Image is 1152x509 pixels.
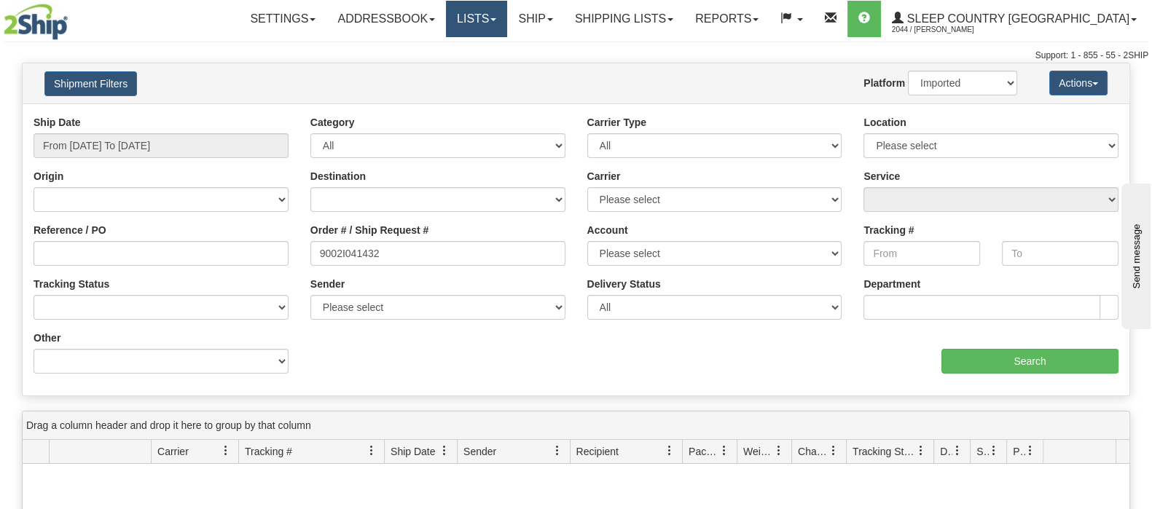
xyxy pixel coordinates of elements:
[446,1,507,37] a: Lists
[1018,438,1043,463] a: Pickup Status filter column settings
[587,115,646,130] label: Carrier Type
[981,438,1006,463] a: Shipment Issues filter column settings
[391,444,435,459] span: Ship Date
[310,115,355,130] label: Category
[684,1,769,37] a: Reports
[892,23,1001,37] span: 2044 / [PERSON_NAME]
[545,438,570,463] a: Sender filter column settings
[507,1,563,37] a: Ship
[11,12,135,23] div: Send message
[863,76,905,90] label: Platform
[23,411,1129,440] div: grid grouping header
[689,444,719,459] span: Packages
[239,1,326,37] a: Settings
[564,1,684,37] a: Shipping lists
[940,444,952,459] span: Delivery Status
[463,444,496,459] span: Sender
[945,438,970,463] a: Delivery Status filter column settings
[157,444,189,459] span: Carrier
[1002,241,1118,266] input: To
[821,438,846,463] a: Charge filter column settings
[4,50,1148,62] div: Support: 1 - 855 - 55 - 2SHIP
[853,444,916,459] span: Tracking Status
[881,1,1148,37] a: Sleep Country [GEOGRAPHIC_DATA] 2044 / [PERSON_NAME]
[1049,71,1108,95] button: Actions
[432,438,457,463] a: Ship Date filter column settings
[34,277,109,291] label: Tracking Status
[743,444,774,459] span: Weight
[904,12,1129,25] span: Sleep Country [GEOGRAPHIC_DATA]
[34,331,60,345] label: Other
[587,169,621,184] label: Carrier
[863,169,900,184] label: Service
[44,71,137,96] button: Shipment Filters
[863,223,914,237] label: Tracking #
[976,444,989,459] span: Shipment Issues
[657,438,682,463] a: Recipient filter column settings
[4,4,68,40] img: logo2044.jpg
[310,277,345,291] label: Sender
[863,241,980,266] input: From
[863,277,920,291] label: Department
[359,438,384,463] a: Tracking # filter column settings
[310,223,429,237] label: Order # / Ship Request #
[1013,444,1025,459] span: Pickup Status
[310,169,366,184] label: Destination
[909,438,933,463] a: Tracking Status filter column settings
[941,349,1118,374] input: Search
[213,438,238,463] a: Carrier filter column settings
[326,1,446,37] a: Addressbook
[587,223,628,237] label: Account
[712,438,737,463] a: Packages filter column settings
[34,169,63,184] label: Origin
[34,115,81,130] label: Ship Date
[34,223,106,237] label: Reference / PO
[587,277,661,291] label: Delivery Status
[245,444,292,459] span: Tracking #
[767,438,791,463] a: Weight filter column settings
[576,444,619,459] span: Recipient
[798,444,828,459] span: Charge
[863,115,906,130] label: Location
[1118,180,1151,328] iframe: chat widget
